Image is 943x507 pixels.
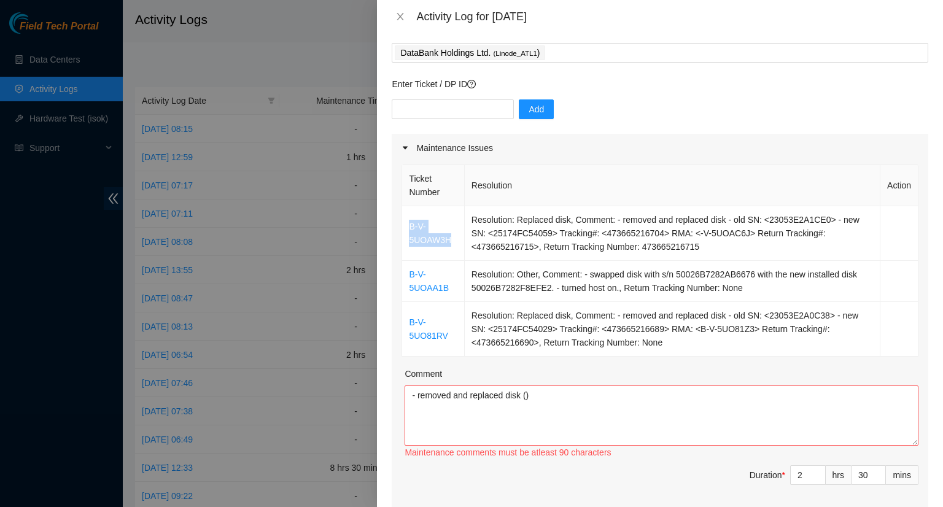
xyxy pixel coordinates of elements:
[465,165,880,206] th: Resolution
[465,302,880,357] td: Resolution: Replaced disk, Comment: - removed and replaced disk - old SN: <23053E2A0C38> - new SN...
[750,468,785,482] div: Duration
[409,222,451,245] a: B-V-5UOAW3H
[400,46,540,60] p: DataBank Holdings Ltd. )
[409,269,449,293] a: B-V-5UOAA1B
[467,80,476,88] span: question-circle
[529,103,544,116] span: Add
[392,77,928,91] p: Enter Ticket / DP ID
[465,206,880,261] td: Resolution: Replaced disk, Comment: - removed and replaced disk - old SN: <23053E2A1CE0> - new SN...
[402,165,464,206] th: Ticket Number
[519,99,554,119] button: Add
[405,446,918,459] div: Maintenance comments must be atleast 90 characters
[886,465,918,485] div: mins
[880,165,918,206] th: Action
[405,385,918,446] textarea: Comment
[392,134,928,162] div: Maintenance Issues
[493,50,537,57] span: ( Linode_ATL1
[405,367,442,381] label: Comment
[392,11,409,23] button: Close
[395,12,405,21] span: close
[826,465,852,485] div: hrs
[416,10,928,23] div: Activity Log for [DATE]
[402,144,409,152] span: caret-right
[409,317,448,341] a: B-V-5UO81RV
[465,261,880,302] td: Resolution: Other, Comment: - swapped disk with s/n 50026B7282AB6676 with the new installed disk ...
